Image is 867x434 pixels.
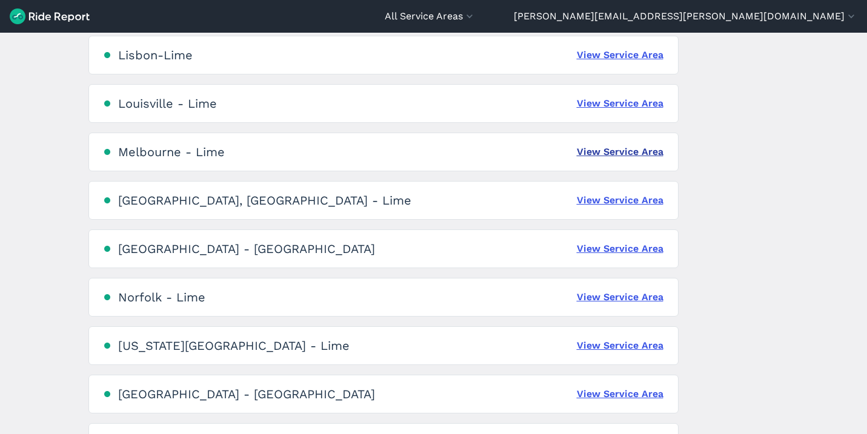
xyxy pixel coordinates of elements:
[577,48,663,62] a: View Service Area
[577,387,663,401] a: View Service Area
[118,290,205,304] div: Norfolk - Lime
[577,193,663,208] a: View Service Area
[118,96,217,111] div: Louisville - Lime
[118,193,411,208] div: [GEOGRAPHIC_DATA], [GEOGRAPHIC_DATA] - Lime
[577,145,663,159] a: View Service Area
[577,96,663,111] a: View Service Area
[385,9,476,24] button: All Service Areas
[118,387,375,401] div: [GEOGRAPHIC_DATA] - [GEOGRAPHIC_DATA]
[118,48,193,62] div: Lisbon-Lime
[514,9,857,24] button: [PERSON_NAME][EMAIL_ADDRESS][PERSON_NAME][DOMAIN_NAME]
[118,145,225,159] div: Melbourne - Lime
[118,242,375,256] div: [GEOGRAPHIC_DATA] - [GEOGRAPHIC_DATA]
[577,290,663,304] a: View Service Area
[577,242,663,256] a: View Service Area
[10,8,90,24] img: Ride Report
[577,338,663,353] a: View Service Area
[118,338,350,353] div: [US_STATE][GEOGRAPHIC_DATA] - Lime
